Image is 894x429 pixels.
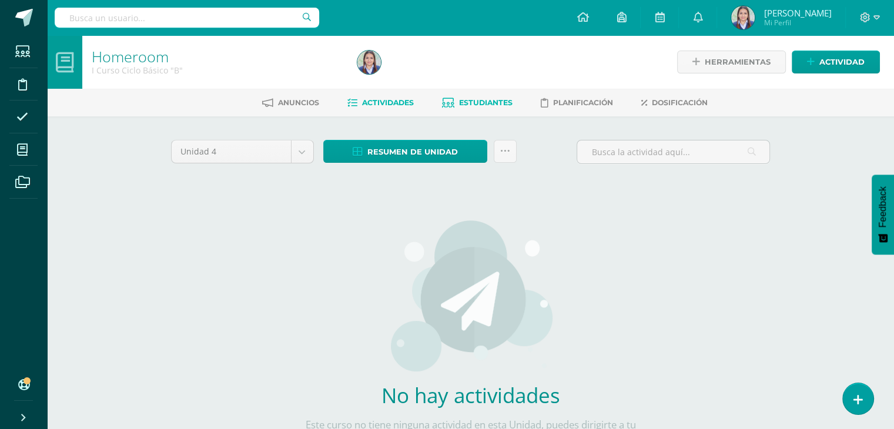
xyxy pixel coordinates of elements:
a: Actividades [347,93,414,112]
a: Planificación [541,93,613,112]
a: Herramientas [677,51,786,73]
img: 479b577d4c74b4d5836b4337b33c934a.png [357,51,381,74]
a: Estudiantes [442,93,513,112]
a: Homeroom [92,46,169,66]
div: I Curso Ciclo Básico 'B' [92,65,343,76]
span: Herramientas [705,51,771,73]
span: Dosificación [652,98,708,107]
span: Actividades [362,98,414,107]
h2: No hay actividades [297,381,644,409]
img: 479b577d4c74b4d5836b4337b33c934a.png [731,6,755,29]
span: Estudiantes [459,98,513,107]
span: Planificación [553,98,613,107]
span: [PERSON_NAME] [764,7,831,19]
img: activities.png [387,219,554,372]
span: Actividad [819,51,865,73]
a: Unidad 4 [172,140,313,163]
span: Resumen de unidad [367,141,458,163]
input: Busca la actividad aquí... [577,140,769,163]
a: Anuncios [262,93,319,112]
a: Actividad [792,51,880,73]
a: Resumen de unidad [323,140,487,163]
span: Unidad 4 [180,140,282,163]
span: Anuncios [278,98,319,107]
button: Feedback - Mostrar encuesta [872,175,894,254]
a: Dosificación [641,93,708,112]
input: Busca un usuario... [55,8,319,28]
h1: Homeroom [92,48,343,65]
span: Feedback [878,186,888,227]
span: Mi Perfil [764,18,831,28]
